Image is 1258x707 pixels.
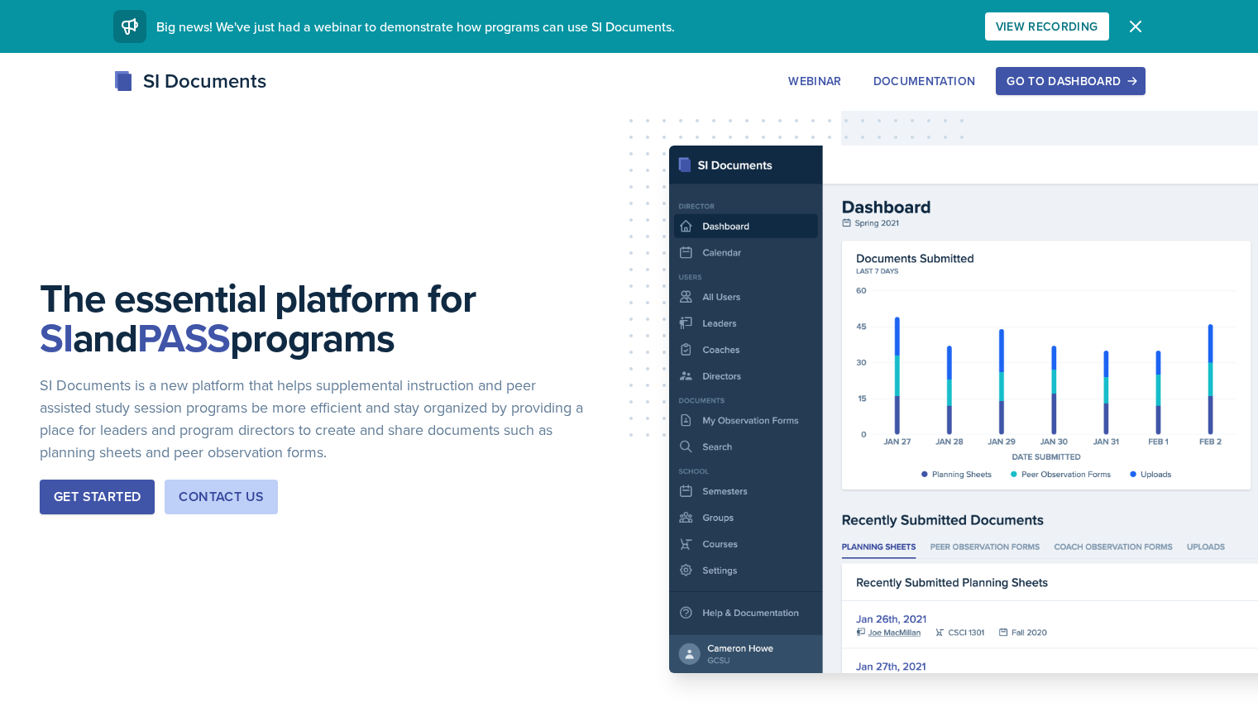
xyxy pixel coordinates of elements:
button: Get Started [40,480,155,514]
div: Go to Dashboard [1007,74,1134,88]
button: Contact Us [165,480,278,514]
span: Big news! We've just had a webinar to demonstrate how programs can use SI Documents. [156,17,675,36]
button: Go to Dashboard [996,67,1145,95]
div: Get Started [54,487,141,507]
button: Webinar [777,67,852,95]
div: Documentation [873,74,976,88]
div: Contact Us [179,487,264,507]
button: View Recording [985,12,1109,41]
div: View Recording [996,20,1098,33]
button: Documentation [863,67,987,95]
div: Webinar [788,74,841,88]
div: SI Documents [113,66,266,96]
